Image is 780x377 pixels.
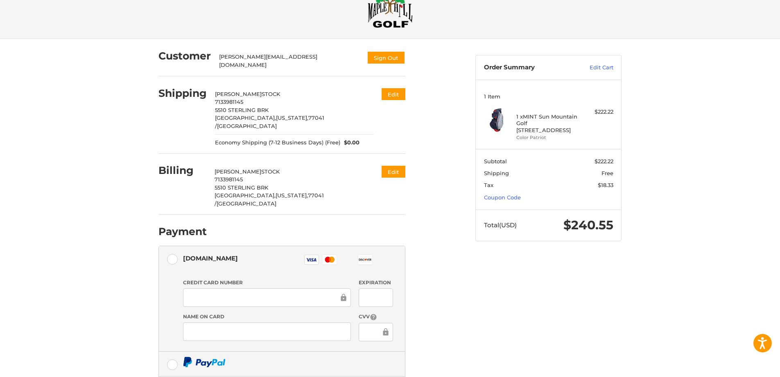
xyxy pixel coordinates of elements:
span: $240.55 [563,217,613,233]
h2: Customer [158,50,211,62]
span: [GEOGRAPHIC_DATA], [215,192,276,199]
span: STOCK [261,168,280,175]
span: $0.00 [340,139,360,147]
div: [DOMAIN_NAME] [183,251,238,265]
span: [GEOGRAPHIC_DATA] [217,200,276,207]
button: Edit [382,166,405,178]
h3: 1 Item [484,93,613,100]
a: Coupon Code [484,194,521,201]
h2: Billing [158,164,206,177]
span: STOCK [262,91,280,97]
div: [PERSON_NAME][EMAIL_ADDRESS][DOMAIN_NAME] [219,53,359,69]
span: [GEOGRAPHIC_DATA] [217,123,277,129]
label: Expiration [359,279,393,286]
div: $222.22 [581,108,613,116]
h2: Shipping [158,87,207,100]
a: Edit Cart [572,64,613,72]
span: Tax [484,182,493,188]
label: Name on Card [183,313,351,320]
h3: Order Summary [484,64,572,72]
span: $18.33 [598,182,613,188]
span: [PERSON_NAME] [215,168,261,175]
span: Free [601,170,613,176]
span: Shipping [484,170,509,176]
img: PayPal icon [183,357,226,367]
span: [US_STATE], [276,192,308,199]
span: Total (USD) [484,221,517,229]
span: Economy Shipping (7-12 Business Days) (Free) [215,139,340,147]
span: [GEOGRAPHIC_DATA], [215,114,276,121]
h4: 1 x MINT Sun Mountain Golf [STREET_ADDRESS] [516,113,579,133]
h2: Payment [158,225,207,238]
span: [US_STATE], [276,114,308,121]
button: Edit [382,88,405,100]
span: 77041 / [215,114,324,129]
label: CVV [359,313,393,321]
span: $222.22 [595,158,613,165]
span: 77041 / [215,192,324,207]
button: Sign Out [367,51,405,64]
span: Subtotal [484,158,507,165]
span: 7133981145 [215,98,243,105]
span: 5510 STERLING BRK [215,184,268,191]
span: 7133981145 [215,176,243,183]
span: [PERSON_NAME] [215,91,262,97]
li: Color Patriot [516,134,579,141]
label: Credit Card Number [183,279,351,286]
span: 5510 STERLING BRK [215,107,269,113]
